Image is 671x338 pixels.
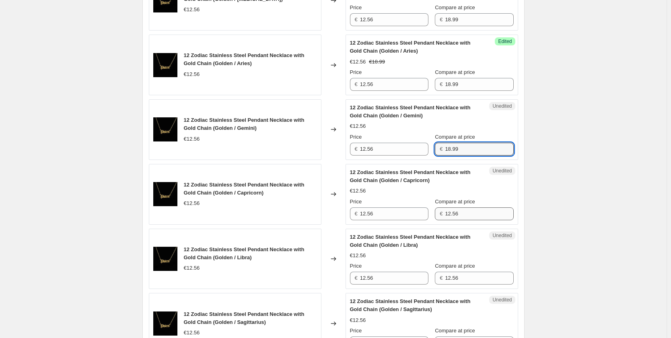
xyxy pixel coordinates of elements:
[184,329,200,337] div: €12.56
[350,298,471,312] span: 12 Zodiac Stainless Steel Pendant Necklace with Gold Chain (Golden / Sagittarius)
[440,81,443,87] span: €
[435,263,475,269] span: Compare at price
[350,328,362,334] span: Price
[350,234,471,248] span: 12 Zodiac Stainless Steel Pendant Necklace with Gold Chain (Golden / Libra)
[153,247,177,271] img: JADtyF9vLy9iQKmn_80x.webp
[350,169,471,183] span: 12 Zodiac Stainless Steel Pendant Necklace with Gold Chain (Golden / Capricorn)
[440,275,443,281] span: €
[153,117,177,141] img: JADtyF9vLy9iQKmn_80x.webp
[350,199,362,205] span: Price
[350,69,362,75] span: Price
[435,328,475,334] span: Compare at price
[184,135,200,143] div: €12.56
[184,52,305,66] span: 12 Zodiac Stainless Steel Pendant Necklace with Gold Chain (Golden / Aries)
[350,58,366,66] div: €12.56
[350,316,366,324] div: €12.56
[350,252,366,260] div: €12.56
[440,16,443,23] span: €
[435,134,475,140] span: Compare at price
[153,311,177,336] img: JADtyF9vLy9iQKmn_80x.webp
[355,146,358,152] span: €
[492,103,512,109] span: Unedited
[184,6,200,14] div: €12.56
[440,146,443,152] span: €
[184,70,200,78] div: €12.56
[355,81,358,87] span: €
[184,182,305,196] span: 12 Zodiac Stainless Steel Pendant Necklace with Gold Chain (Golden / Capricorn)
[355,16,358,23] span: €
[440,211,443,217] span: €
[184,117,305,131] span: 12 Zodiac Stainless Steel Pendant Necklace with Gold Chain (Golden / Gemini)
[435,4,475,10] span: Compare at price
[350,263,362,269] span: Price
[492,232,512,239] span: Unedited
[153,182,177,206] img: JADtyF9vLy9iQKmn_80x.webp
[184,264,200,272] div: €12.56
[355,211,358,217] span: €
[350,104,471,119] span: 12 Zodiac Stainless Steel Pendant Necklace with Gold Chain (Golden / Gemini)
[350,4,362,10] span: Price
[184,311,305,325] span: 12 Zodiac Stainless Steel Pendant Necklace with Gold Chain (Golden / Sagittarius)
[498,38,512,45] span: Edited
[492,168,512,174] span: Unedited
[184,246,305,260] span: 12 Zodiac Stainless Steel Pendant Necklace with Gold Chain (Golden / Libra)
[435,199,475,205] span: Compare at price
[369,58,385,66] strike: €18.99
[350,122,366,130] div: €12.56
[492,297,512,303] span: Unedited
[435,69,475,75] span: Compare at price
[350,40,471,54] span: 12 Zodiac Stainless Steel Pendant Necklace with Gold Chain (Golden / Aries)
[184,199,200,207] div: €12.56
[153,53,177,77] img: JADtyF9vLy9iQKmn_80x.webp
[350,187,366,195] div: €12.56
[355,275,358,281] span: €
[350,134,362,140] span: Price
